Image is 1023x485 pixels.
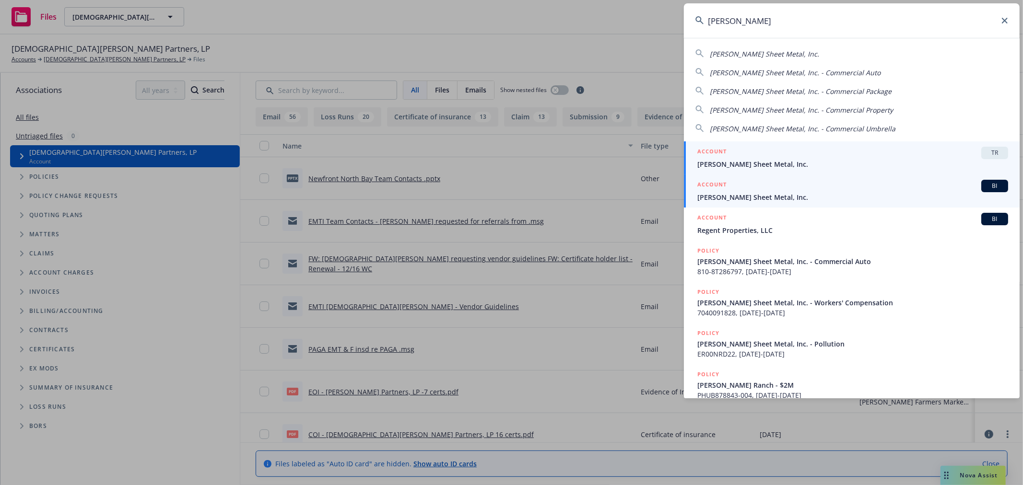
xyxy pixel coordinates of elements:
h5: POLICY [697,287,719,297]
span: 810-8T286797, [DATE]-[DATE] [697,266,1008,277]
a: POLICY[PERSON_NAME] Ranch - $2MPHUB878843-004, [DATE]-[DATE] [684,364,1020,405]
span: [PERSON_NAME] Sheet Metal, Inc. - Pollution [697,339,1008,349]
h5: ACCOUNT [697,180,727,191]
a: ACCOUNTBIRegent Properties, LLC [684,208,1020,241]
span: [PERSON_NAME] Sheet Metal, Inc. - Workers' Compensation [697,298,1008,308]
span: [PERSON_NAME] Ranch - $2M [697,380,1008,390]
span: [PERSON_NAME] Sheet Metal, Inc. [697,192,1008,202]
a: POLICY[PERSON_NAME] Sheet Metal, Inc. - PollutionER00NRD22, [DATE]-[DATE] [684,323,1020,364]
span: Regent Properties, LLC [697,225,1008,235]
a: POLICY[PERSON_NAME] Sheet Metal, Inc. - Workers' Compensation7040091828, [DATE]-[DATE] [684,282,1020,323]
a: ACCOUNTTR[PERSON_NAME] Sheet Metal, Inc. [684,141,1020,174]
h5: POLICY [697,246,719,255]
input: Search... [684,3,1020,38]
span: [PERSON_NAME] Sheet Metal, Inc. [710,49,819,58]
a: POLICY[PERSON_NAME] Sheet Metal, Inc. - Commercial Auto810-8T286797, [DATE]-[DATE] [684,241,1020,282]
span: BI [985,215,1004,223]
a: ACCOUNTBI[PERSON_NAME] Sheet Metal, Inc. [684,174,1020,208]
span: [PERSON_NAME] Sheet Metal, Inc. - Commercial Property [710,105,893,115]
h5: ACCOUNT [697,213,727,224]
span: ER00NRD22, [DATE]-[DATE] [697,349,1008,359]
span: [PERSON_NAME] Sheet Metal, Inc. - Commercial Auto [710,68,881,77]
span: [PERSON_NAME] Sheet Metal, Inc. - Commercial Umbrella [710,124,895,133]
span: TR [985,149,1004,157]
h5: POLICY [697,328,719,338]
span: [PERSON_NAME] Sheet Metal, Inc. [697,159,1008,169]
h5: POLICY [697,370,719,379]
span: [PERSON_NAME] Sheet Metal, Inc. - Commercial Package [710,87,892,96]
span: 7040091828, [DATE]-[DATE] [697,308,1008,318]
span: [PERSON_NAME] Sheet Metal, Inc. - Commercial Auto [697,256,1008,266]
span: PHUB878843-004, [DATE]-[DATE] [697,390,1008,400]
h5: ACCOUNT [697,147,727,158]
span: BI [985,182,1004,190]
